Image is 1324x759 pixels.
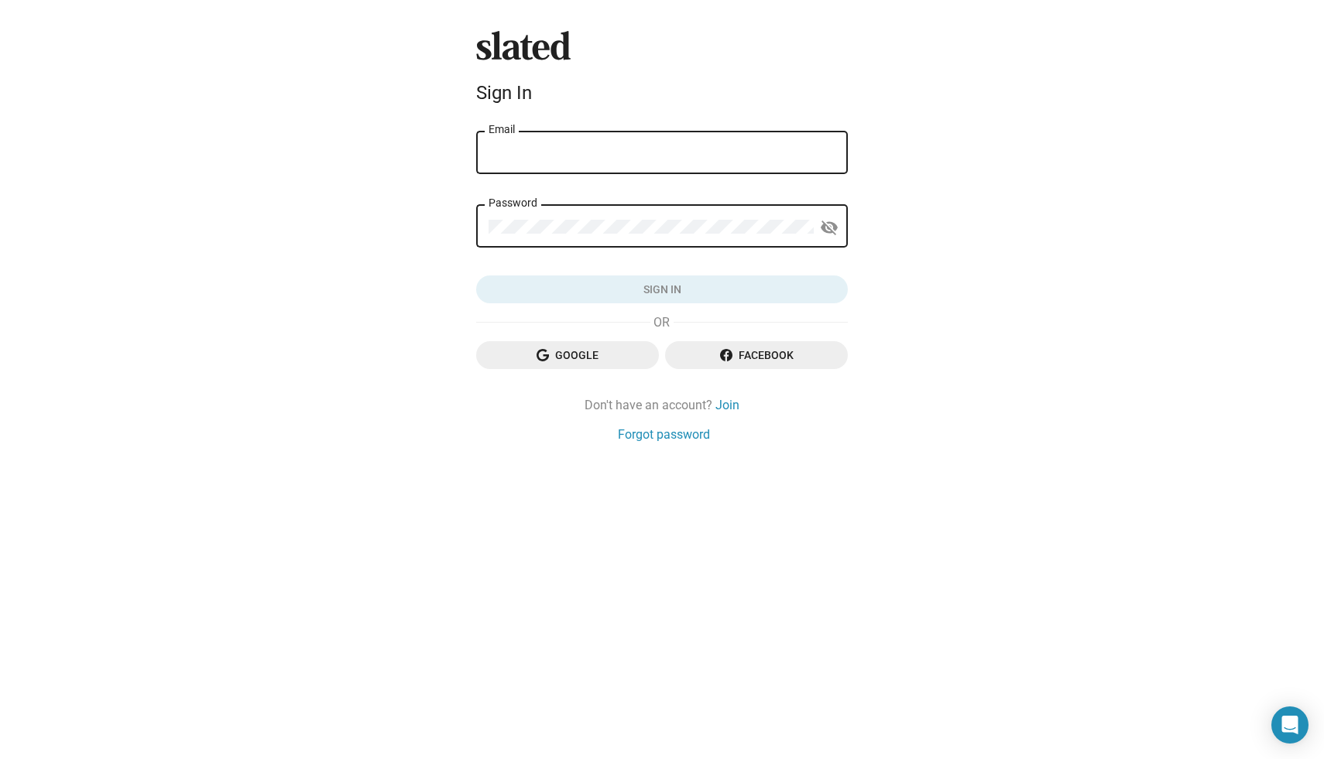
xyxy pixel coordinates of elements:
[715,397,739,413] a: Join
[814,212,845,243] button: Show password
[1271,706,1309,744] div: Open Intercom Messenger
[618,426,710,443] a: Forgot password
[476,31,848,110] sl-branding: Sign In
[489,341,647,369] span: Google
[677,341,835,369] span: Facebook
[476,82,848,104] div: Sign In
[476,341,659,369] button: Google
[476,397,848,413] div: Don't have an account?
[820,216,839,240] mat-icon: visibility_off
[665,341,848,369] button: Facebook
